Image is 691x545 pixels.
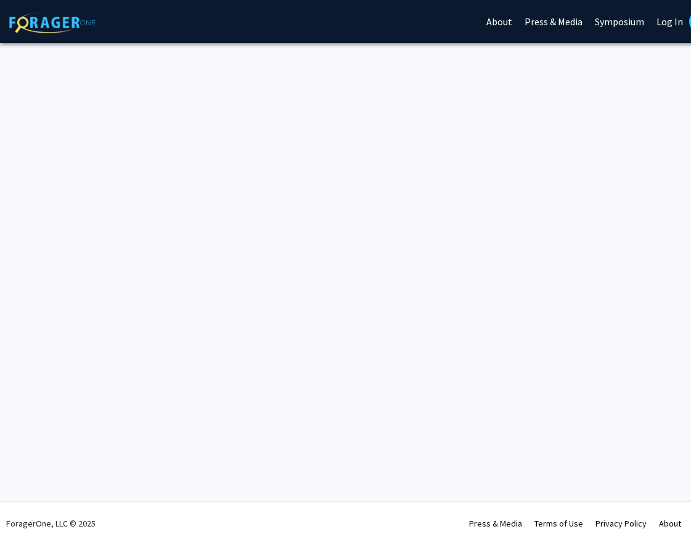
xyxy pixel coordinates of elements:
div: ForagerOne, LLC © 2025 [6,502,96,545]
a: Press & Media [469,518,522,529]
a: Terms of Use [534,518,583,529]
img: ForagerOne Logo [9,12,96,33]
a: Privacy Policy [595,518,647,529]
a: About [659,518,681,529]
